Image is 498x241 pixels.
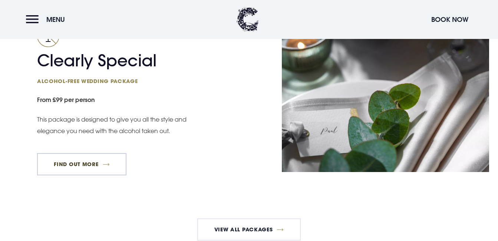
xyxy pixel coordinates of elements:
[37,51,182,85] h2: Clearly Special
[428,11,472,27] button: Book Now
[26,11,69,27] button: Menu
[37,77,182,85] span: Alcohol-free wedding package
[282,34,489,172] img: Place card with eucalyptus at a Wedding Venue Northern Ireland
[37,114,189,136] p: This package is designed to give you all the style and elegance you need with the alcohol taken out.
[197,218,301,241] a: View All Packages
[37,92,245,109] small: From £99 per person
[237,7,259,32] img: Clandeboye Lodge
[37,153,126,175] a: FIND OUT MORE
[46,15,65,24] span: Menu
